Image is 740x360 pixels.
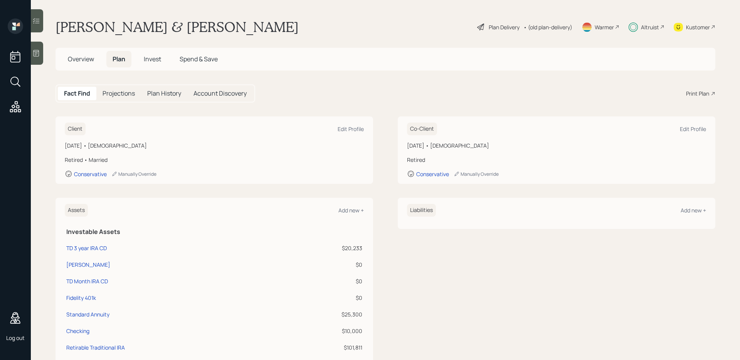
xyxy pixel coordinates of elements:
[68,55,94,63] span: Overview
[66,327,89,335] div: Checking
[66,343,125,352] div: Retirable Traditional IRA
[338,207,364,214] div: Add new +
[407,156,706,164] div: Retired
[407,123,437,135] h6: Co-Client
[65,123,86,135] h6: Client
[66,228,362,236] h5: Investable Assets
[65,156,364,164] div: Retired • Married
[64,90,90,97] h5: Fact Find
[147,90,181,97] h5: Plan History
[281,277,362,285] div: $0
[281,294,362,302] div: $0
[454,171,499,177] div: Manually Override
[103,90,135,97] h5: Projections
[74,170,107,178] div: Conservative
[66,244,107,252] div: TD 3 year IRA CD
[144,55,161,63] span: Invest
[65,141,364,150] div: [DATE] • [DEMOGRAPHIC_DATA]
[66,294,96,302] div: Fidelity 401k
[595,23,614,31] div: Warmer
[193,90,247,97] h5: Account Discovery
[66,277,108,285] div: TD Month IRA CD
[55,19,299,35] h1: [PERSON_NAME] & [PERSON_NAME]
[489,23,520,31] div: Plan Delivery
[281,327,362,335] div: $10,000
[681,207,706,214] div: Add new +
[66,310,109,318] div: Standard Annuity
[66,261,110,269] div: [PERSON_NAME]
[65,204,88,217] h6: Assets
[523,23,572,31] div: • (old plan-delivery)
[416,170,449,178] div: Conservative
[680,125,706,133] div: Edit Profile
[6,334,25,341] div: Log out
[281,261,362,269] div: $0
[281,244,362,252] div: $20,233
[180,55,218,63] span: Spend & Save
[113,55,125,63] span: Plan
[407,204,436,217] h6: Liabilities
[686,89,709,98] div: Print Plan
[281,310,362,318] div: $25,300
[111,171,156,177] div: Manually Override
[281,343,362,352] div: $101,811
[407,141,706,150] div: [DATE] • [DEMOGRAPHIC_DATA]
[338,125,364,133] div: Edit Profile
[686,23,710,31] div: Kustomer
[641,23,659,31] div: Altruist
